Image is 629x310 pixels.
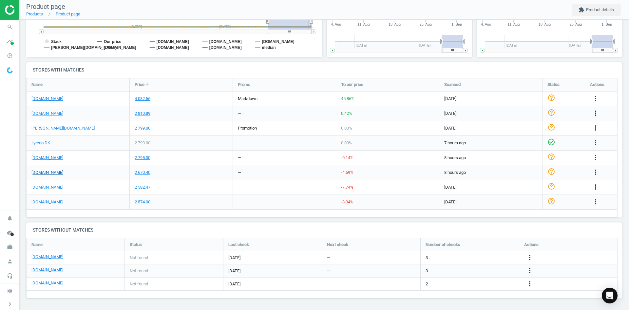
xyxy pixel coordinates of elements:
[444,140,537,146] span: 7 hours ago
[130,268,148,274] span: Not found
[31,199,63,205] a: [DOMAIN_NAME]
[157,39,189,44] tspan: [DOMAIN_NAME]
[135,111,150,116] div: 2 810.89
[4,35,16,48] i: timeline
[31,184,63,190] a: [DOMAIN_NAME]
[592,168,600,177] button: more_vert
[26,62,622,78] h4: Stores with matches
[507,22,520,26] tspan: 11. Aug
[592,198,600,206] button: more_vert
[341,82,363,88] span: To our price
[547,153,555,161] i: help_outline
[262,39,295,44] tspan: [DOMAIN_NAME]
[444,111,537,116] span: [DATE]
[209,45,242,50] tspan: [DOMAIN_NAME]
[526,254,534,262] button: more_vert
[444,125,537,131] span: [DATE]
[5,5,51,15] img: ajHJNr6hYgQAAAAASUVORK5CYII=
[135,96,150,102] div: 4 082.56
[331,22,341,26] tspan: 4. Aug
[547,197,555,205] i: help_outline
[341,170,353,175] span: -4.59 %
[388,22,400,26] tspan: 18. Aug
[601,22,612,26] tspan: 1. Sep
[341,126,352,131] span: 0.00 %
[426,281,428,287] span: 2
[238,82,250,88] span: Promo
[327,268,330,274] span: —
[26,11,43,16] a: Products
[238,170,241,176] div: —
[31,82,43,88] span: Name
[51,45,116,50] tspan: [PERSON_NAME][DOMAIN_NAME]
[547,109,555,116] i: help_outline
[426,242,460,248] span: Number of checks
[31,140,50,146] a: Lyreco DK
[209,39,242,44] tspan: [DOMAIN_NAME]
[310,25,315,29] tspan: S…
[262,45,276,50] tspan: median
[592,139,600,147] button: more_vert
[31,254,63,260] a: [DOMAIN_NAME]
[51,39,62,44] tspan: Stack
[547,82,560,88] span: Status
[135,155,150,161] div: 2 795.00
[547,138,555,146] i: check_circle_outline
[590,82,604,88] span: Actions
[419,22,431,26] tspan: 25. Aug
[4,21,16,33] i: search
[26,3,65,10] span: Product page
[592,94,600,102] i: more_vert
[2,300,18,308] button: chevron_right
[327,281,330,287] span: —
[327,255,330,261] span: —
[130,281,148,287] span: Not found
[135,140,150,146] div: 2 799.00
[592,94,600,103] button: more_vert
[341,199,353,204] span: -8.04 %
[31,242,43,248] span: Name
[547,94,555,102] i: help_outline
[426,268,428,274] span: 3
[135,125,150,131] div: 2 799.00
[228,242,249,248] span: Last check
[341,111,352,116] span: 0.42 %
[341,155,353,160] span: -0.14 %
[357,22,369,26] tspan: 11. Aug
[31,170,63,176] a: [DOMAIN_NAME]
[130,242,142,248] span: Status
[238,111,241,116] div: —
[526,267,534,275] button: more_vert
[157,45,189,50] tspan: [DOMAIN_NAME]
[26,222,622,238] h4: Stores without matches
[31,125,95,131] a: [PERSON_NAME][DOMAIN_NAME]
[547,123,555,131] i: help_outline
[444,96,537,102] span: [DATE]
[444,184,537,190] span: [DATE]
[451,22,462,26] tspan: 1. Sep
[104,39,122,44] tspan: Our price
[31,111,63,116] a: [DOMAIN_NAME]
[135,170,150,176] div: 2 670.40
[4,241,16,253] i: work
[4,50,16,62] i: pie_chart_outlined
[4,270,16,282] i: headset_mic
[144,81,150,87] i: arrow_downward
[444,170,537,176] span: 8 hours ago
[592,109,600,117] i: more_vert
[4,255,16,268] i: person
[31,96,63,102] a: [DOMAIN_NAME]
[444,82,461,88] span: Scanned
[592,168,600,176] i: more_vert
[238,199,241,205] div: —
[539,22,551,26] tspan: 18. Aug
[238,96,257,101] span: markdown
[228,255,317,261] span: [DATE]
[526,280,534,288] button: more_vert
[592,154,600,161] i: more_vert
[592,183,600,192] button: more_vert
[6,300,14,308] i: chevron_right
